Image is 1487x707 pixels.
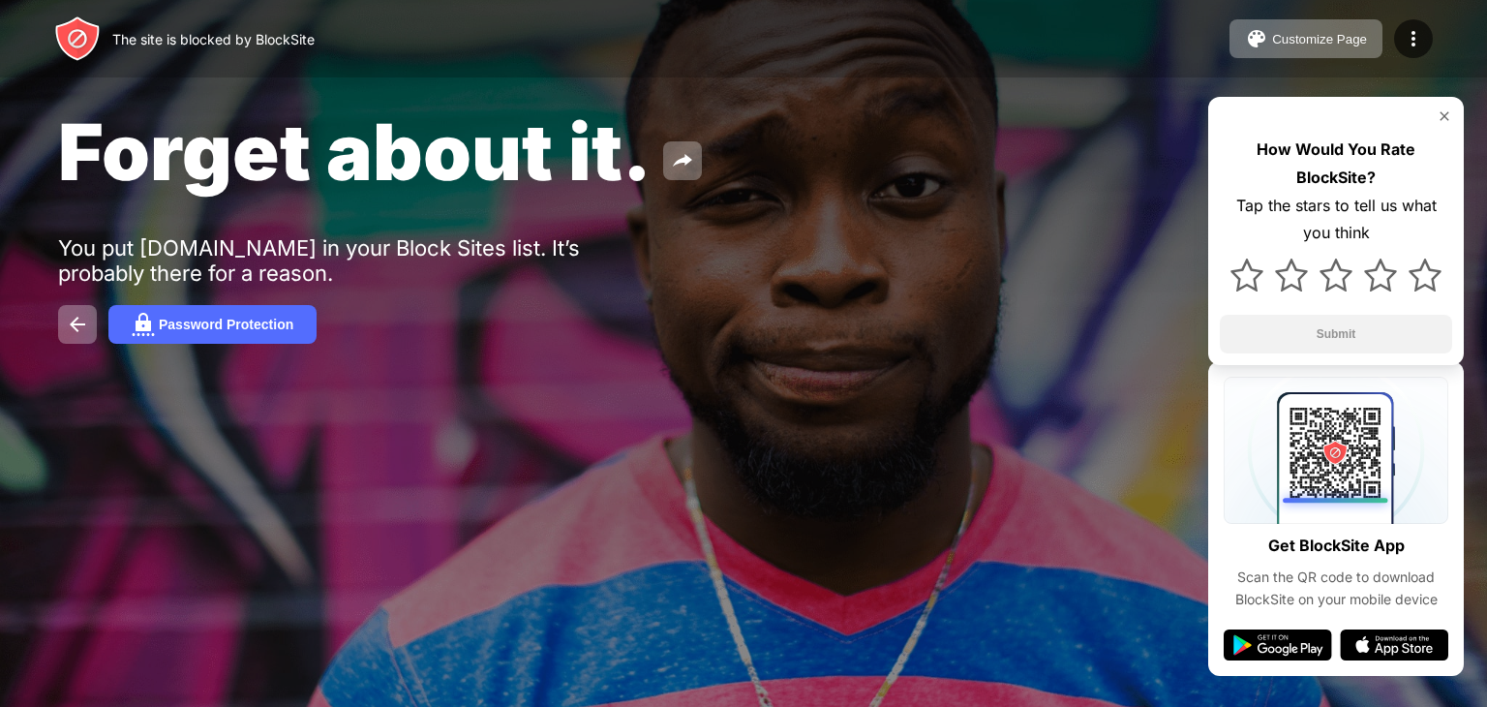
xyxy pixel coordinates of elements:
[1272,32,1367,46] div: Customize Page
[1364,259,1397,292] img: star.svg
[1224,567,1448,610] div: Scan the QR code to download BlockSite on your mobile device
[1320,259,1352,292] img: star.svg
[132,313,155,336] img: password.svg
[1275,259,1308,292] img: star.svg
[1220,315,1452,353] button: Submit
[112,31,315,47] div: The site is blocked by BlockSite
[1409,259,1441,292] img: star.svg
[1402,27,1425,50] img: menu-icon.svg
[1224,630,1332,661] img: google-play.svg
[1268,532,1405,560] div: Get BlockSite App
[1437,108,1452,124] img: rate-us-close.svg
[1220,192,1452,248] div: Tap the stars to tell us what you think
[1220,136,1452,192] div: How Would You Rate BlockSite?
[1224,377,1448,524] img: qrcode.svg
[671,149,694,172] img: share.svg
[108,305,317,344] button: Password Protection
[1230,259,1263,292] img: star.svg
[1229,19,1382,58] button: Customize Page
[1340,630,1448,661] img: app-store.svg
[54,15,101,62] img: header-logo.svg
[159,317,293,332] div: Password Protection
[58,105,652,199] span: Forget about it.
[1245,27,1268,50] img: pallet.svg
[66,313,89,336] img: back.svg
[58,235,656,286] div: You put [DOMAIN_NAME] in your Block Sites list. It’s probably there for a reason.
